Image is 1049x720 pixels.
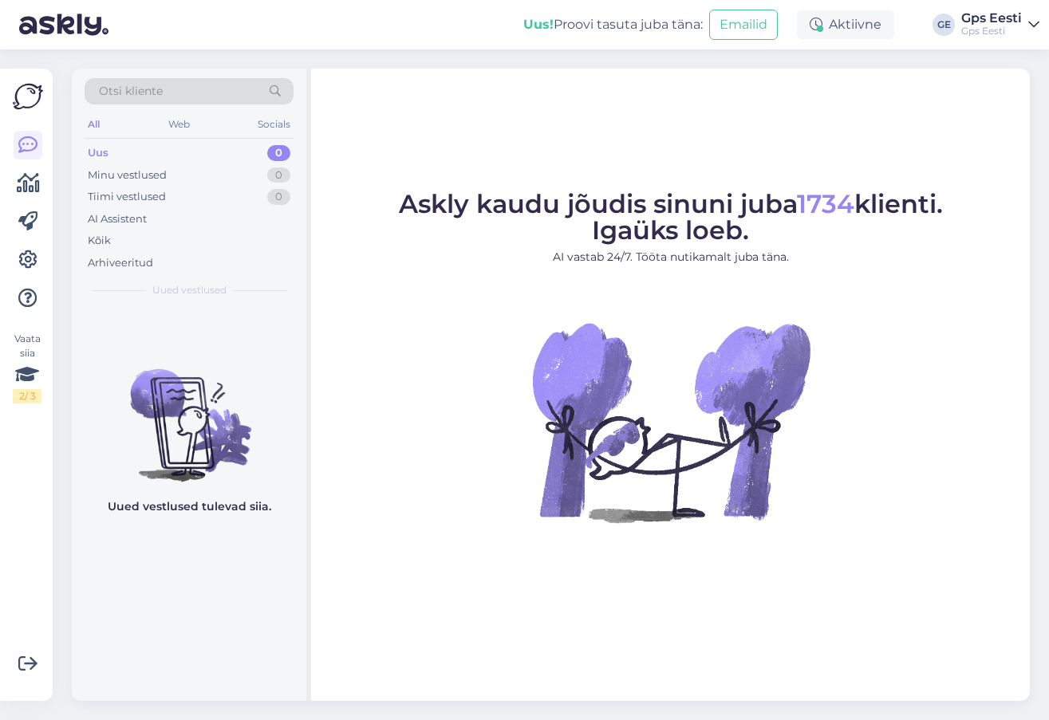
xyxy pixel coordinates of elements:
button: Emailid [709,10,778,40]
div: Gps Eesti [961,25,1022,37]
div: 2 / 3 [13,389,41,403]
div: 0 [267,167,290,183]
b: Uus! [523,17,554,32]
div: Kõik [88,233,111,249]
div: Web [165,114,193,135]
span: Askly kaudu jõudis sinuni juba klienti. Igaüks loeb. [399,188,943,246]
div: GE [933,14,955,36]
div: Aktiivne [797,10,894,39]
div: 0 [267,145,290,161]
div: Proovi tasuta juba täna: [523,15,703,34]
div: Gps Eesti [961,12,1022,25]
div: Arhiveeritud [88,255,153,271]
div: Uus [88,145,108,161]
a: Gps EestiGps Eesti [961,12,1039,37]
span: Uued vestlused [152,283,227,297]
span: 1734 [797,188,854,219]
div: 0 [267,189,290,205]
div: Vaata siia [13,332,41,403]
p: AI vastab 24/7. Tööta nutikamalt juba täna. [399,249,943,266]
img: No Chat active [527,278,814,565]
div: All [85,114,103,135]
img: Askly Logo [13,81,43,112]
span: Otsi kliente [99,83,163,100]
div: Tiimi vestlused [88,189,166,205]
div: Socials [254,114,294,135]
p: Uued vestlused tulevad siia. [108,498,271,515]
div: Minu vestlused [88,167,167,183]
div: AI Assistent [88,211,147,227]
img: No chats [72,340,306,484]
